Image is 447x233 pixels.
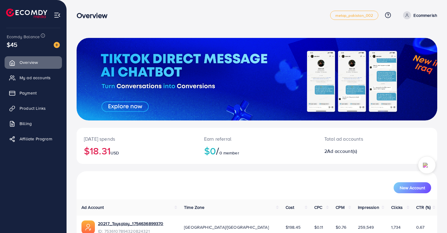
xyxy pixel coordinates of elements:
[324,135,400,142] p: Total ad accounts
[20,90,37,96] span: Payment
[204,135,310,142] p: Earn referral
[5,102,62,114] a: Product Links
[216,144,219,158] span: /
[394,182,431,193] button: New Account
[98,220,163,227] a: 20217_Toysplay_1754636899370
[204,145,310,157] h2: $0
[358,224,374,230] span: 259,549
[110,150,119,156] span: USD
[314,224,323,230] span: $0.11
[5,72,62,84] a: My ad accounts
[286,204,294,210] span: Cost
[20,59,38,65] span: Overview
[7,34,40,40] span: Ecomdy Balance
[219,150,239,156] span: 0 member
[330,11,379,20] a: metap_pakistan_002
[184,204,204,210] span: Time Zone
[5,56,62,68] a: Overview
[416,224,425,230] span: 0.67
[54,42,60,48] img: image
[5,87,62,99] a: Payment
[20,136,52,142] span: Affiliate Program
[391,204,403,210] span: Clicks
[5,133,62,145] a: Affiliate Program
[7,40,17,49] span: $45
[54,12,61,19] img: menu
[416,204,431,210] span: CTR (%)
[84,145,189,157] h2: $18.31
[286,224,301,230] span: $198.45
[400,186,425,190] span: New Account
[421,205,442,228] iframe: Chat
[335,13,373,17] span: metap_pakistan_002
[5,117,62,130] a: Billing
[77,11,112,20] h3: Overview
[336,204,344,210] span: CPM
[81,204,104,210] span: Ad Account
[401,11,437,19] a: Ecommerish
[20,75,51,81] span: My ad accounts
[6,9,47,18] img: logo
[327,148,357,154] span: Ad account(s)
[20,105,46,111] span: Product Links
[314,204,322,210] span: CPC
[413,12,437,19] p: Ecommerish
[391,224,401,230] span: 1,734
[358,204,379,210] span: Impression
[324,148,400,154] h2: 2
[184,224,269,230] span: [GEOGRAPHIC_DATA]/[GEOGRAPHIC_DATA]
[20,120,32,127] span: Billing
[336,224,346,230] span: $0.76
[84,135,189,142] p: [DATE] spends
